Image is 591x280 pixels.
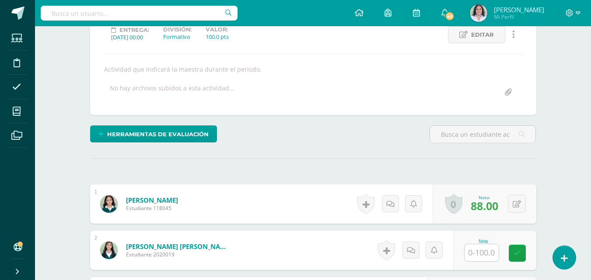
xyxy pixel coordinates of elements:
span: Entrega: [119,27,149,33]
div: No hay archivos subidos a esta actividad... [110,84,234,101]
div: Nota [464,239,503,244]
a: [PERSON_NAME] [PERSON_NAME] [126,242,231,251]
span: [PERSON_NAME] [494,5,544,14]
a: 0 [445,194,462,214]
div: [DATE] 00:00 [111,33,149,41]
div: Nota: [471,194,498,200]
a: Herramientas de evaluación [90,125,217,142]
img: 3d32e0d728a6d5d0becd67057815e81f.png [100,195,118,213]
span: 88.00 [471,198,498,213]
label: División: [163,26,192,33]
input: Busca un usuario... [41,6,238,21]
span: 45 [445,11,455,21]
a: [PERSON_NAME] [126,196,178,204]
input: Busca un estudiante aquí... [430,126,535,143]
span: Herramientas de evaluación [107,126,209,142]
span: Mi Perfil [494,13,544,21]
span: Estudiante 2020019 [126,251,231,258]
div: Formativo [163,33,192,41]
label: Valor: [206,26,229,33]
span: Editar [471,27,494,43]
div: 100.0 pts [206,33,229,41]
div: Actividad que indicará la maestra durante el periodo. [101,65,526,73]
input: 0-100.0 [465,244,499,261]
span: Estudiante 118045 [126,204,178,212]
img: bc886874d70a74588afe01983c46b1ea.png [100,242,118,259]
img: e0f9ac82222521993205f966279f0d85.png [470,4,487,22]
